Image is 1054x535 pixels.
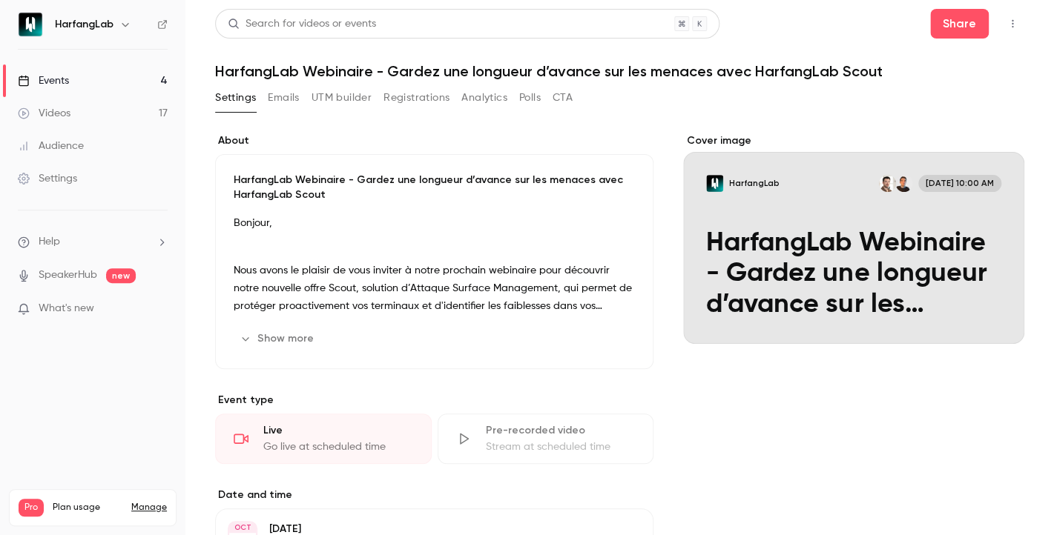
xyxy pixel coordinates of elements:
div: Events [18,73,69,88]
label: Date and time [215,488,653,502]
div: LiveGo live at scheduled time [215,413,432,464]
section: Cover image [683,133,1024,344]
label: Cover image [683,133,1024,148]
button: CTA [553,86,573,110]
div: Audience [18,139,84,153]
button: Analytics [461,86,507,110]
h6: HarfangLab [55,17,113,32]
div: OCT [229,522,256,533]
div: Videos [18,106,70,121]
span: new [106,268,136,283]
div: Go live at scheduled time [263,439,413,454]
li: help-dropdown-opener [18,234,168,250]
p: Event type [215,393,653,408]
div: Pre-recorded videoStream at scheduled time [438,413,654,464]
label: About [215,133,653,148]
a: SpeakerHub [39,267,97,283]
h1: HarfangLab Webinaire - Gardez une longueur d’avance sur les menaces avec HarfangLab Scout [215,62,1024,80]
p: Nous avons le plaisir de vous inviter à notre prochain webinaire pour découvrir notre nouvelle of... [234,262,635,315]
iframe: Noticeable Trigger [150,302,168,316]
span: Plan usage [53,502,122,514]
div: Search for videos or events [228,16,376,32]
div: Settings [18,171,77,186]
button: Polls [519,86,541,110]
button: Settings [215,86,256,110]
button: Emails [268,86,299,110]
a: Manage [131,502,167,514]
span: Pro [19,499,44,516]
div: Live [263,423,413,438]
span: Help [39,234,60,250]
p: Bonjour, [234,214,635,232]
div: Stream at scheduled time [486,439,636,454]
p: HarfangLab Webinaire - Gardez une longueur d’avance sur les menaces avec HarfangLab Scout [234,173,635,202]
img: HarfangLab [19,13,42,36]
button: Share [930,9,989,39]
span: What's new [39,301,94,316]
button: Registrations [383,86,449,110]
div: Pre-recorded video [486,423,636,438]
button: Show more [234,327,323,350]
button: UTM builder [312,86,372,110]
